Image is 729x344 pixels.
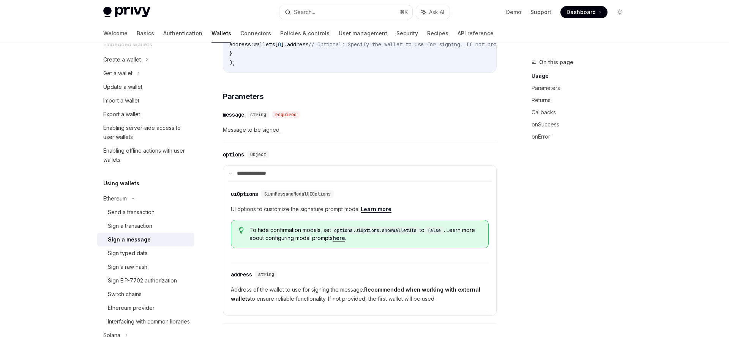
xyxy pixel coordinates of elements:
span: Object [250,151,266,158]
a: Sign EIP-7702 authorization [97,274,194,287]
a: Wallets [211,24,231,43]
div: options [223,151,244,158]
a: User management [339,24,387,43]
div: Update a wallet [103,82,142,92]
button: Ask AI [416,5,450,19]
a: Interfacing with common libraries [97,315,194,328]
img: light logo [103,7,150,17]
span: wallets [254,41,275,48]
div: Ethereum [103,194,127,203]
span: On this page [539,58,573,67]
a: Basics [137,24,154,43]
div: Sign EIP-7702 authorization [108,276,177,285]
a: Sign typed data [97,246,194,260]
a: Welcome [103,24,128,43]
span: 0 [278,41,281,48]
a: Enabling offline actions with user wallets [97,144,194,167]
span: [ [275,41,278,48]
a: Sign a transaction [97,219,194,233]
div: Create a wallet [103,55,141,64]
div: address [231,271,252,278]
div: Enabling server-side access to user wallets [103,123,190,142]
a: Sign a message [97,233,194,246]
div: Sign a message [108,235,151,244]
span: string [250,112,266,118]
a: Policies & controls [280,24,330,43]
span: address: [229,41,254,48]
a: Security [396,24,418,43]
div: Solana [103,331,120,340]
a: Connectors [240,24,271,43]
a: Switch chains [97,287,194,301]
button: Search...⌘K [279,5,412,19]
span: Parameters [223,91,264,102]
div: Ethereum provider [108,303,155,312]
div: Sign a transaction [108,221,152,230]
a: Support [530,8,551,16]
span: address [287,41,308,48]
span: // Optional: Specify the wallet to use for signing. If not provided, the first wallet will be used. [308,41,609,48]
span: Message to be signed. [223,125,497,134]
span: } [229,50,232,57]
a: here [333,235,345,241]
a: onError [532,131,632,143]
span: UI options to customize the signature prompt modal. [231,205,489,214]
a: Sign a raw hash [97,260,194,274]
a: Import a wallet [97,94,194,107]
h5: Using wallets [103,179,139,188]
strong: Recommended when working with external wallets [231,286,480,302]
div: message [223,111,244,118]
div: Export a wallet [103,110,140,119]
span: ]. [281,41,287,48]
span: Address of the wallet to use for signing the message. to ensure reliable functionality. If not pr... [231,285,489,303]
a: Learn more [361,206,391,213]
div: Sign typed data [108,249,148,258]
a: Send a transaction [97,205,194,219]
a: Usage [532,70,632,82]
div: Interfacing with common libraries [108,317,190,326]
button: Toggle dark mode [614,6,626,18]
span: ⌘ K [400,9,408,15]
a: Update a wallet [97,80,194,94]
span: string [258,271,274,278]
a: Ethereum provider [97,301,194,315]
div: Switch chains [108,290,142,299]
div: uiOptions [231,190,258,198]
a: Returns [532,94,632,106]
div: Enabling offline actions with user wallets [103,146,190,164]
a: Authentication [163,24,202,43]
span: To hide confirmation modals, set to . Learn more about configuring modal prompts . [249,226,481,242]
a: Export a wallet [97,107,194,121]
div: Search... [294,8,315,17]
a: Recipes [427,24,448,43]
span: Dashboard [566,8,596,16]
a: Callbacks [532,106,632,118]
span: SignMessageModalUIOptions [264,191,331,197]
div: Import a wallet [103,96,139,105]
code: false [424,227,444,234]
div: required [272,111,300,118]
div: Sign a raw hash [108,262,147,271]
svg: Tip [239,227,244,234]
a: Dashboard [560,6,607,18]
a: onSuccess [532,118,632,131]
div: Send a transaction [108,208,155,217]
a: Parameters [532,82,632,94]
a: API reference [458,24,494,43]
code: options.uiOptions.showWalletUIs [331,227,420,234]
span: Ask AI [429,8,444,16]
a: Demo [506,8,521,16]
a: Enabling server-side access to user wallets [97,121,194,144]
div: Get a wallet [103,69,133,78]
span: ); [229,59,235,66]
